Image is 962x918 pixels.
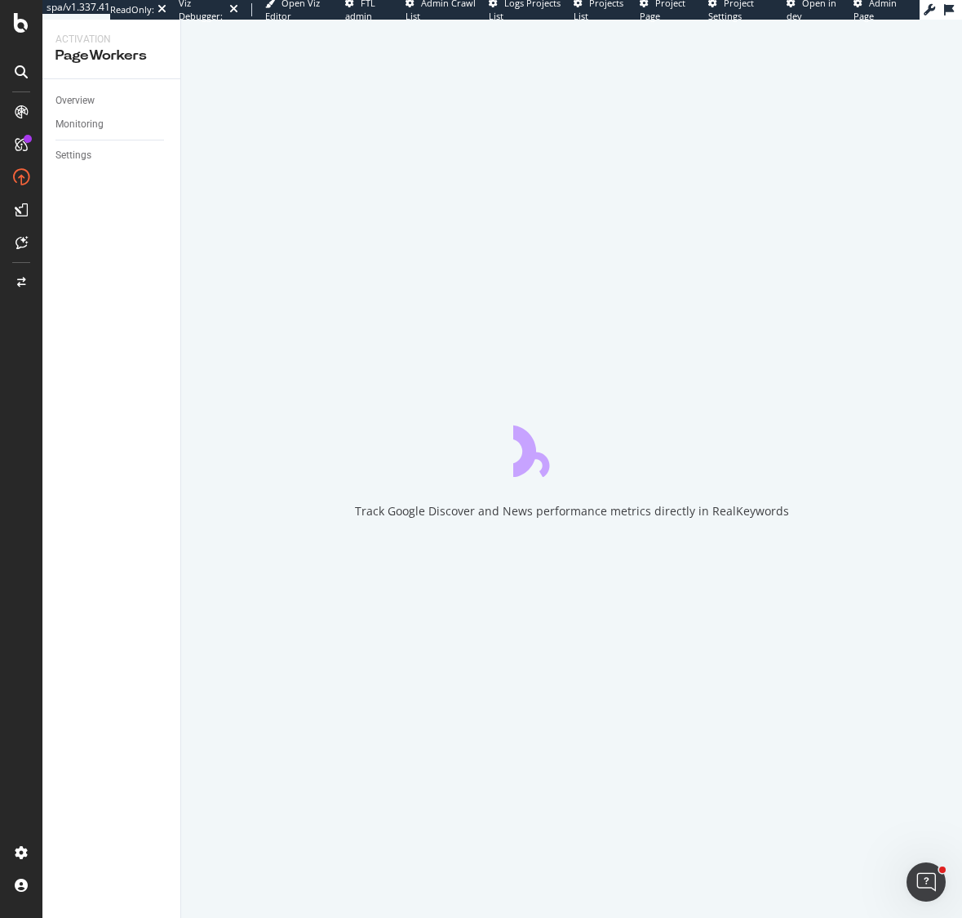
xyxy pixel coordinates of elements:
[55,147,91,164] div: Settings
[55,33,167,47] div: Activation
[55,116,169,133] a: Monitoring
[55,92,169,109] a: Overview
[513,418,631,477] div: animation
[55,147,169,164] a: Settings
[110,3,154,16] div: ReadOnly:
[907,862,946,902] iframe: Intercom live chat
[55,47,167,65] div: PageWorkers
[355,503,789,519] div: Track Google Discover and News performance metrics directly in RealKeywords
[55,116,104,133] div: Monitoring
[55,92,95,109] div: Overview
